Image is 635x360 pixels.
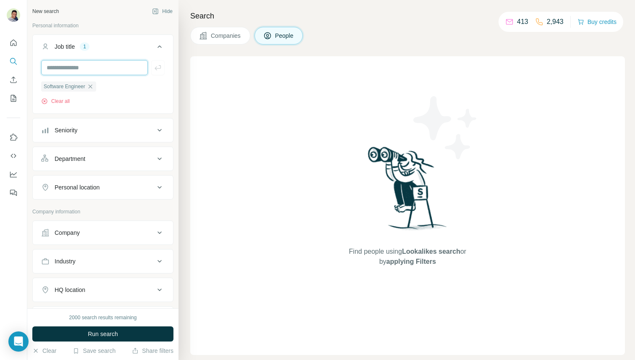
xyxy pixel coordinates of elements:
p: 413 [517,17,528,27]
div: Department [55,155,85,163]
button: Company [33,223,173,243]
button: Industry [33,251,173,271]
span: People [275,32,294,40]
span: Find people using or by [340,247,475,267]
button: Clear [32,347,56,355]
div: 1 [80,43,89,50]
button: Enrich CSV [7,72,20,87]
div: Open Intercom Messenger [8,331,29,352]
button: Quick start [7,35,20,50]
button: Buy credits [577,16,617,28]
div: New search [32,8,59,15]
button: Seniority [33,120,173,140]
div: Job title [55,42,75,51]
button: Use Surfe on LinkedIn [7,130,20,145]
p: Company information [32,208,173,215]
button: Save search [73,347,115,355]
span: Run search [88,330,118,338]
img: Surfe Illustration - Woman searching with binoculars [364,145,451,238]
button: HQ location [33,280,173,300]
span: Software Engineer [44,83,85,90]
button: Run search [32,326,173,342]
div: Industry [55,257,76,265]
button: Department [33,149,173,169]
span: applying Filters [386,258,436,265]
img: Surfe Illustration - Stars [408,90,483,166]
button: Job title1 [33,37,173,60]
p: Personal information [32,22,173,29]
button: My lists [7,91,20,106]
div: Personal location [55,183,100,192]
button: Use Surfe API [7,148,20,163]
button: Clear all [41,97,70,105]
span: Lookalikes search [402,248,460,255]
div: Company [55,229,80,237]
button: Search [7,54,20,69]
div: 2000 search results remaining [69,314,137,321]
h4: Search [190,10,625,22]
button: Personal location [33,177,173,197]
span: Companies [211,32,241,40]
p: 2,943 [547,17,564,27]
div: Seniority [55,126,77,134]
button: Feedback [7,185,20,200]
button: Dashboard [7,167,20,182]
img: Avatar [7,8,20,22]
button: Hide [146,5,178,18]
button: Share filters [132,347,173,355]
div: HQ location [55,286,85,294]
